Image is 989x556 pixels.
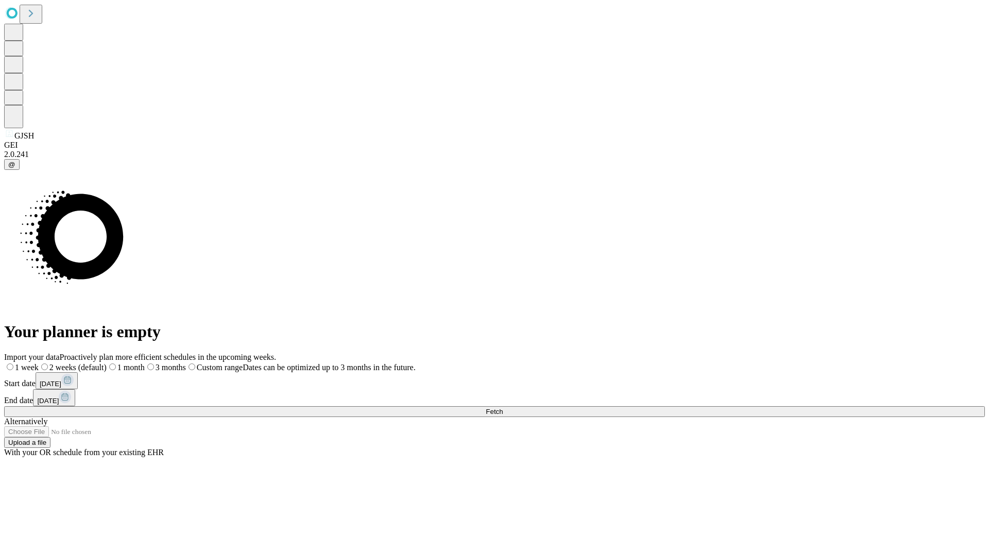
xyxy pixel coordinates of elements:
input: 3 months [147,363,154,370]
div: Start date [4,372,985,389]
span: Import your data [4,353,60,361]
h1: Your planner is empty [4,322,985,341]
input: 1 month [109,363,116,370]
span: Alternatively [4,417,47,426]
span: Custom range [197,363,243,372]
span: 3 months [156,363,186,372]
span: 1 week [15,363,39,372]
button: [DATE] [33,389,75,406]
div: 2.0.241 [4,150,985,159]
div: End date [4,389,985,406]
span: Proactively plan more efficient schedules in the upcoming weeks. [60,353,276,361]
input: Custom rangeDates can be optimized up to 3 months in the future. [189,363,195,370]
button: @ [4,159,20,170]
button: Fetch [4,406,985,417]
span: 2 weeks (default) [49,363,107,372]
span: GJSH [14,131,34,140]
span: @ [8,161,15,168]
div: GEI [4,141,985,150]
span: Fetch [486,408,503,415]
input: 2 weeks (default) [41,363,48,370]
span: With your OR schedule from your existing EHR [4,448,164,457]
input: 1 week [7,363,13,370]
button: [DATE] [36,372,78,389]
span: [DATE] [37,397,59,405]
span: [DATE] [40,380,61,388]
span: 1 month [117,363,145,372]
span: Dates can be optimized up to 3 months in the future. [243,363,415,372]
button: Upload a file [4,437,50,448]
